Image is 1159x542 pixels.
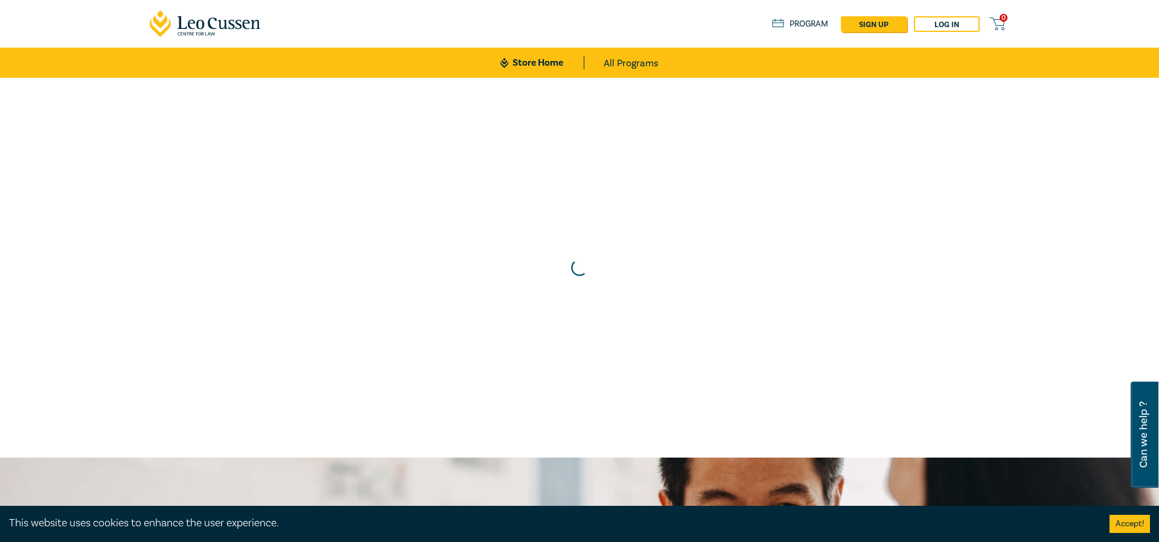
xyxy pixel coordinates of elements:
span: Can we help ? [1138,389,1149,481]
a: Program [772,17,828,31]
a: sign up [841,16,907,32]
button: Accept cookies [1110,515,1150,533]
a: Store Home [500,56,584,69]
div: This website uses cookies to enhance the user experience. [9,515,1091,531]
a: Log in [914,16,980,32]
a: All Programs [604,48,659,78]
span: 0 [1000,14,1007,22]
